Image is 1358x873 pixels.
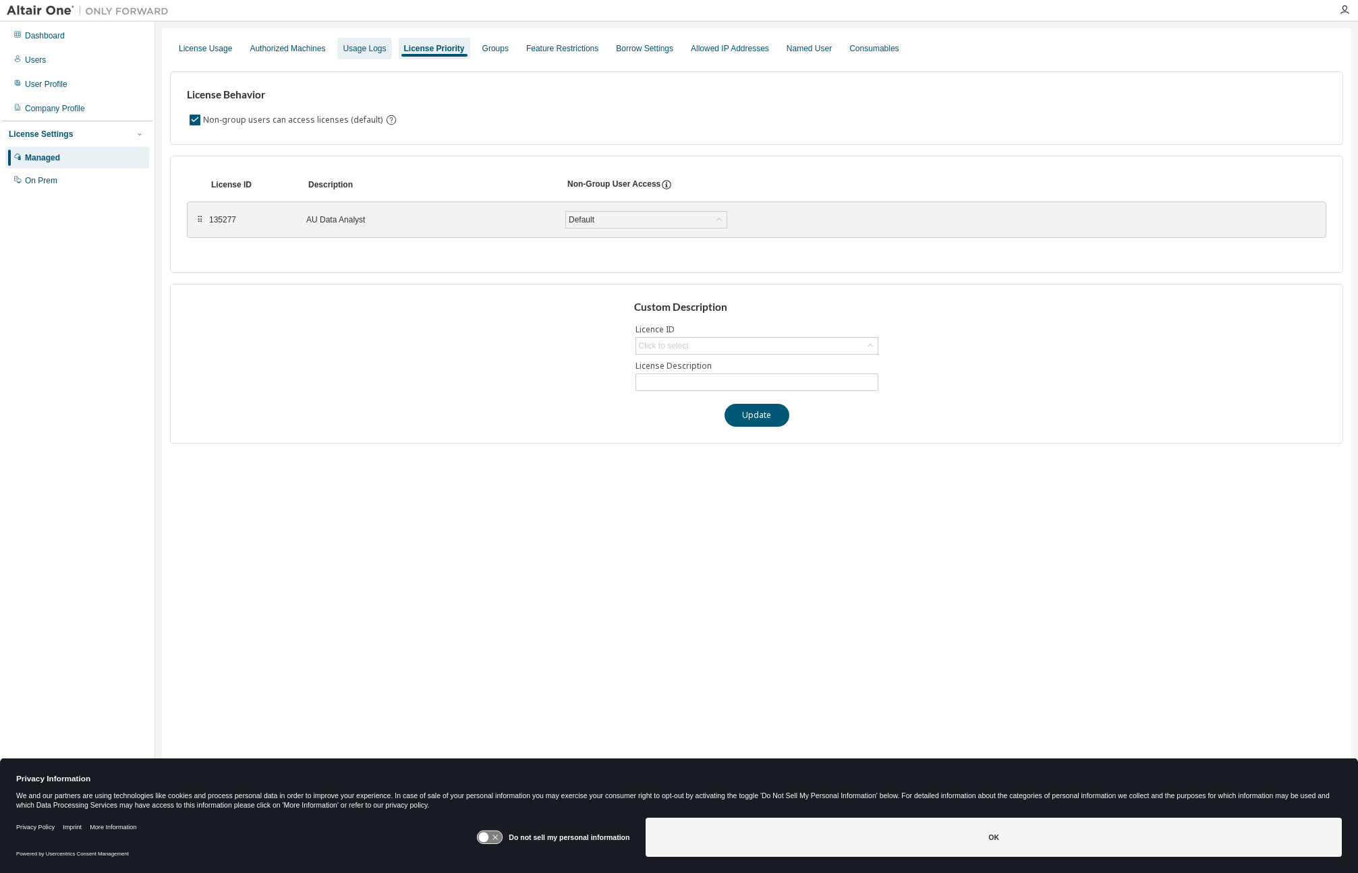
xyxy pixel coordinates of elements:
[179,43,232,54] div: License Usage
[25,79,67,90] div: User Profile
[211,179,292,190] div: License ID
[634,301,879,314] h3: Custom Description
[691,43,769,54] div: Allowed IP Addresses
[566,212,727,228] div: Default
[343,43,386,54] div: Usage Logs
[25,55,46,65] div: Users
[567,212,596,227] div: Default
[25,30,65,41] div: Dashboard
[196,214,204,225] div: ⠿
[635,361,878,371] label: License Description
[787,43,832,54] div: Named User
[636,338,878,354] div: Click to select
[308,179,551,190] div: Description
[25,175,57,186] div: On Prem
[639,340,689,351] div: Click to select
[526,43,598,54] div: Feature Restrictions
[25,103,85,114] div: Company Profile
[635,324,878,335] label: Licence ID
[306,214,549,225] div: AU Data Analyst
[404,43,465,54] div: License Priority
[187,88,395,102] h3: License Behavior
[482,43,509,54] div: Groups
[385,114,397,126] svg: By default any user not assigned to any group can access any license. Turn this setting off to di...
[849,43,899,54] div: Consumables
[250,43,325,54] div: Authorized Machines
[209,214,290,225] div: 135277
[567,179,660,191] div: Non-Group User Access
[616,43,673,54] div: Borrow Settings
[725,404,789,427] button: Update
[203,112,385,128] label: Non-group users can access licenses (default)
[25,152,60,163] div: Managed
[9,129,73,140] div: License Settings
[7,4,175,18] img: Altair One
